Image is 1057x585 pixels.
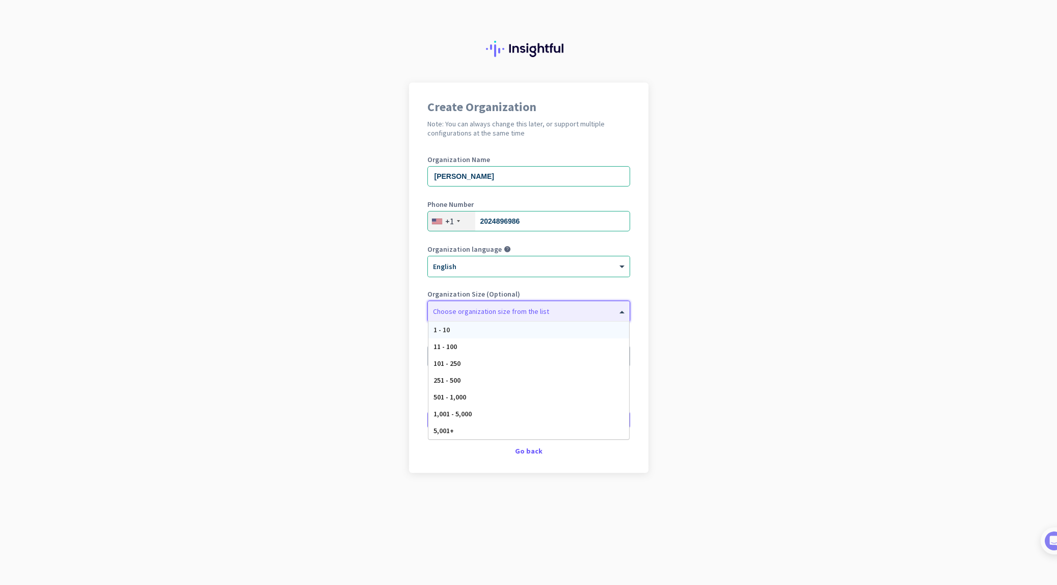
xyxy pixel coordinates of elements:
[427,246,502,253] label: Organization language
[433,392,466,402] span: 501 - 1,000
[427,447,630,455] div: Go back
[433,342,457,351] span: 11 - 100
[433,409,472,418] span: 1,001 - 5,000
[486,41,572,57] img: Insightful
[427,290,630,298] label: Organization Size (Optional)
[445,216,454,226] div: +1
[427,411,630,429] button: Create Organization
[427,166,630,187] input: What is the name of your organization?
[427,156,630,163] label: Organization Name
[427,201,630,208] label: Phone Number
[433,376,460,385] span: 251 - 500
[427,101,630,113] h1: Create Organization
[433,325,450,334] span: 1 - 10
[427,335,630,342] label: Organization Time Zone
[428,322,629,439] div: Options List
[427,211,630,231] input: 201-555-0123
[433,359,460,368] span: 101 - 250
[427,119,630,138] h2: Note: You can always change this later, or support multiple configurations at the same time
[433,426,454,435] span: 5,001+
[504,246,511,253] i: help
